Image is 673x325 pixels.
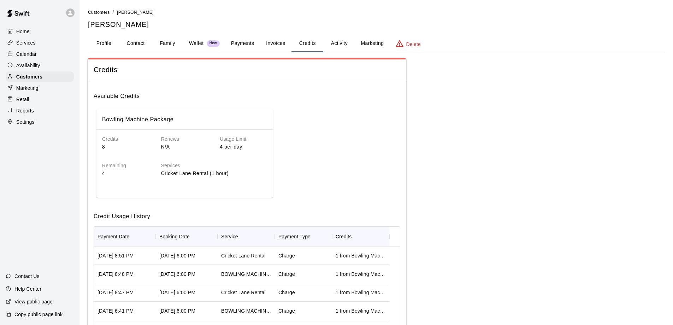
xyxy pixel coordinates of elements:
button: Payments [225,35,260,52]
p: Retail [16,96,29,103]
p: Customers [16,73,42,80]
button: Credits [291,35,323,52]
div: Aug 15, 2025 6:00 PM [159,307,195,314]
p: Home [16,28,30,35]
button: Profile [88,35,120,52]
h6: Bowling Machine Package [102,115,173,124]
a: Home [6,26,74,37]
p: Contact Us [14,273,40,280]
button: Activity [323,35,355,52]
button: Marketing [355,35,389,52]
div: 1 from Bowling Machine Package [336,307,386,314]
div: Payment Type [278,227,311,246]
h6: Usage Limit [220,135,267,143]
div: Credits [332,227,389,246]
button: Sort [190,232,200,242]
p: N/A [161,143,209,151]
p: Reports [16,107,34,114]
span: [PERSON_NAME] [117,10,154,15]
p: Availability [16,62,40,69]
a: Availability [6,60,74,71]
p: Copy public page link [14,311,63,318]
p: Settings [16,118,35,126]
p: Cricket Lane Rental (1 hour) [161,170,267,177]
div: Charge [278,252,295,259]
div: Aug 12, 2025 8:47 PM [98,289,134,296]
h6: Credit Usage History [94,206,400,221]
span: Customers [88,10,110,15]
a: Customers [88,9,110,15]
div: Charge [278,307,295,314]
h5: [PERSON_NAME] [88,20,665,29]
div: Payment Type [275,227,332,246]
div: Aug 15, 2025 6:00 PM [159,252,195,259]
div: 1 from Bowling Machine Package [336,289,386,296]
p: 4 per day [220,143,267,151]
div: Charge [278,289,295,296]
div: Cricket Lane Rental [221,289,266,296]
p: 4 [102,170,150,177]
div: basic tabs example [88,35,665,52]
div: Service [218,227,275,246]
button: Invoices [260,35,291,52]
h6: Credits [102,135,150,143]
h6: Available Credits [94,86,400,101]
button: Sort [311,232,320,242]
a: Marketing [6,83,74,93]
p: Services [16,39,36,46]
a: Calendar [6,49,74,59]
div: BOWLING MACHINE (Add on to Lane Booking) [221,271,271,278]
button: Sort [130,232,140,242]
button: Sort [352,232,361,242]
div: Aug 13, 2025 6:00 PM [159,289,195,296]
p: Calendar [16,51,37,58]
div: 1 from Bowling Machine Package [336,271,386,278]
div: 1 from Bowling Machine Package [336,252,386,259]
div: Aug 13, 2025 6:00 PM [159,271,195,278]
div: Payment Date [98,227,130,246]
p: View public page [14,298,53,305]
h6: Renews [161,135,209,143]
div: Payment Date [94,227,156,246]
div: Aug 12, 2025 8:48 PM [98,271,134,278]
h6: Remaining [102,162,150,170]
button: Contact [120,35,152,52]
div: Cricket Lane Rental [221,252,266,259]
div: BOWLING MACHINE (Add on to Lane Booking) [221,307,271,314]
p: 8 [102,143,150,151]
div: Service [221,227,238,246]
h6: Services [161,162,267,170]
div: Credits [336,227,352,246]
p: Help Center [14,285,41,292]
p: Delete [406,41,421,48]
button: Sort [238,232,248,242]
div: Booking Date [159,227,190,246]
a: Settings [6,117,74,127]
li: / [113,8,114,16]
p: Wallet [189,40,204,47]
a: Reports [6,105,74,116]
div: Aug 12, 2025 6:41 PM [98,307,134,314]
a: Services [6,37,74,48]
a: Customers [6,71,74,82]
button: Family [152,35,183,52]
div: Charge [278,271,295,278]
span: Credits [94,65,400,75]
span: New [207,41,220,46]
a: Retail [6,94,74,105]
div: Booking Date [156,227,218,246]
nav: breadcrumb [88,8,665,16]
div: Aug 12, 2025 8:51 PM [98,252,134,259]
p: Marketing [16,85,39,92]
